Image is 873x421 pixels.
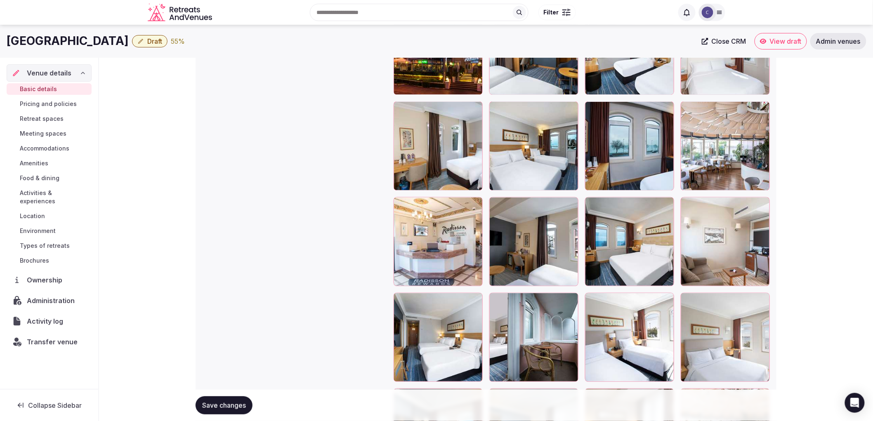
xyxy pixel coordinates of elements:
button: Collapse Sidebar [7,396,92,414]
div: Open Intercom Messenger [845,393,865,413]
div: 77230977_4K.jpg [681,293,770,382]
span: Activity log [27,316,66,326]
a: Ownership [7,271,92,289]
span: Transfer venue [27,337,78,347]
span: Food & dining [20,174,59,182]
a: Pricing and policies [7,98,92,110]
div: 68208530_4K.jpg [585,101,674,191]
div: 68208688_4K.jpg [394,293,483,382]
img: Catherine Mesina [702,7,713,18]
div: 55 % [171,36,185,46]
a: Activity log [7,313,92,330]
div: 77230983_4K.jpg [585,293,674,382]
span: Pricing and policies [20,100,77,108]
svg: Retreats and Venues company logo [148,3,214,22]
button: Transfer venue [7,333,92,350]
a: Accommodations [7,143,92,154]
div: 77230853_4K.jpg [489,197,578,286]
div: 77230073_4K.jpg [394,197,483,286]
span: Amenities [20,159,48,167]
span: Close CRM [712,37,746,45]
button: 55% [171,36,185,46]
button: Draft [132,35,168,47]
h1: [GEOGRAPHIC_DATA] [7,33,129,49]
span: Ownership [27,275,66,285]
a: Basic details [7,83,92,95]
a: Retreat spaces [7,113,92,125]
span: Retreat spaces [20,115,64,123]
span: Collapse Sidebar [28,401,82,409]
span: Filter [544,8,559,16]
a: Administration [7,292,92,309]
span: Draft [147,37,162,45]
span: Environment [20,227,56,235]
span: Location [20,212,45,220]
span: Administration [27,296,78,306]
div: 77230907_4K.jpg [681,197,770,286]
div: 68208682_4K.jpg [489,293,578,382]
a: Admin venues [810,33,866,49]
span: Brochures [20,256,49,265]
div: 77230099_4K.jpg [681,101,770,191]
a: Amenities [7,158,92,169]
a: Close CRM [697,33,751,49]
a: Environment [7,225,92,237]
a: Activities & experiences [7,187,92,207]
a: Visit the homepage [148,3,214,22]
div: 68208674_4K.jpg [489,101,578,191]
span: Venue details [27,68,71,78]
a: Brochures [7,255,92,266]
span: View draft [770,37,802,45]
a: Food & dining [7,172,92,184]
span: Activities & experiences [20,189,88,205]
span: Admin venues [816,37,861,45]
button: Filter [538,5,576,20]
div: 77230855_4K.jpg [394,101,483,191]
a: View draft [755,33,807,49]
span: Types of retreats [20,242,70,250]
span: Meeting spaces [20,129,66,138]
a: Types of retreats [7,240,92,252]
a: Location [7,210,92,222]
div: 68208582_4K.jpg [585,197,674,286]
span: Save changes [202,401,246,409]
span: Accommodations [20,144,69,153]
span: Basic details [20,85,57,93]
a: Meeting spaces [7,128,92,139]
button: Save changes [196,396,252,414]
